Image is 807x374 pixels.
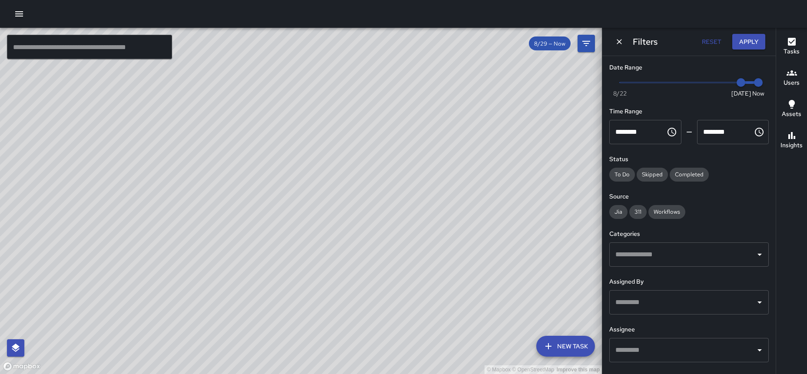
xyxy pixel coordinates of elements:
[637,171,668,178] span: Skipped
[754,248,766,261] button: Open
[732,34,765,50] button: Apply
[609,171,635,178] span: To Do
[613,89,627,98] span: 8/22
[609,155,769,164] h6: Status
[529,40,571,47] span: 8/29 — Now
[648,208,685,215] span: Workflows
[754,296,766,308] button: Open
[609,208,628,215] span: Jia
[670,171,709,178] span: Completed
[536,336,595,357] button: New Task
[697,34,725,50] button: Reset
[629,208,647,215] span: 311
[780,141,803,150] h6: Insights
[609,205,628,219] div: Jia
[752,89,764,98] span: Now
[731,89,751,98] span: [DATE]
[754,344,766,356] button: Open
[784,47,800,56] h6: Tasks
[609,192,769,202] h6: Source
[637,168,668,182] div: Skipped
[670,168,709,182] div: Completed
[751,123,768,141] button: Choose time, selected time is 11:59 PM
[776,125,807,156] button: Insights
[609,107,769,116] h6: Time Range
[782,109,801,119] h6: Assets
[609,63,769,73] h6: Date Range
[578,35,595,52] button: Filters
[633,35,658,49] h6: Filters
[609,229,769,239] h6: Categories
[613,35,626,48] button: Dismiss
[663,123,681,141] button: Choose time, selected time is 12:00 AM
[648,205,685,219] div: Workflows
[629,205,647,219] div: 311
[776,94,807,125] button: Assets
[609,168,635,182] div: To Do
[776,31,807,63] button: Tasks
[784,78,800,88] h6: Users
[776,63,807,94] button: Users
[609,277,769,287] h6: Assigned By
[609,325,769,334] h6: Assignee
